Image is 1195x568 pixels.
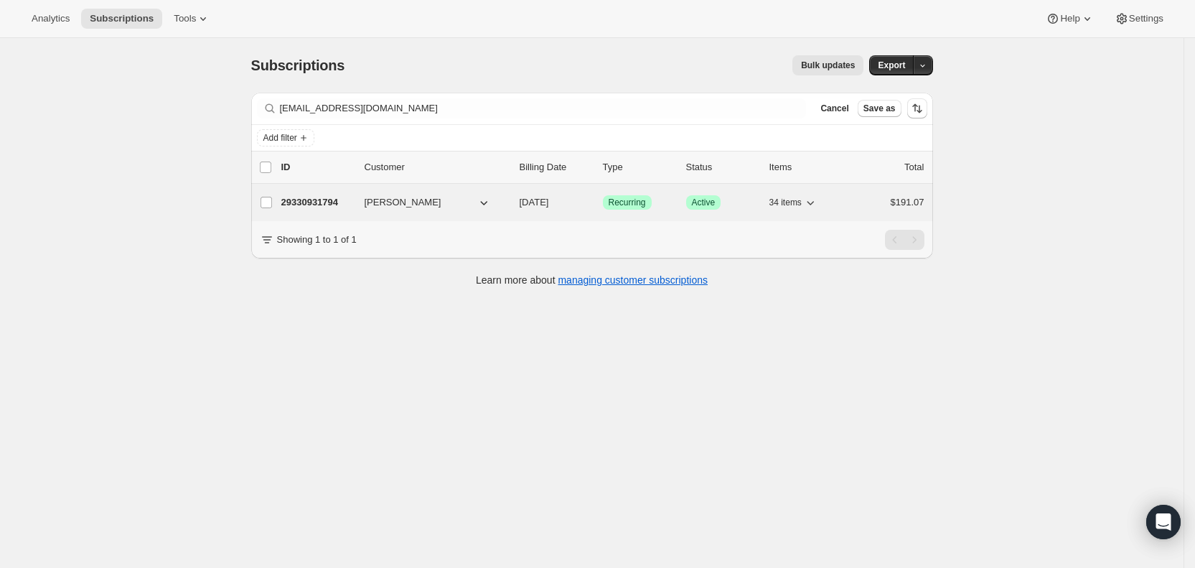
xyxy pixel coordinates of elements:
[1106,9,1172,29] button: Settings
[476,273,708,287] p: Learn more about
[1129,13,1163,24] span: Settings
[769,197,802,208] span: 34 items
[365,160,508,174] p: Customer
[257,129,314,146] button: Add filter
[769,192,817,213] button: 34 items
[277,233,357,247] p: Showing 1 to 1 of 1
[858,100,901,117] button: Save as
[603,160,675,174] div: Type
[251,57,345,73] span: Subscriptions
[81,9,162,29] button: Subscriptions
[609,197,646,208] span: Recurring
[263,132,297,144] span: Add filter
[769,160,841,174] div: Items
[32,13,70,24] span: Analytics
[815,100,854,117] button: Cancel
[907,98,927,118] button: Sort the results
[281,160,924,174] div: IDCustomerBilling DateTypeStatusItemsTotal
[174,13,196,24] span: Tools
[792,55,863,75] button: Bulk updates
[520,160,591,174] p: Billing Date
[356,191,500,214] button: [PERSON_NAME]
[869,55,914,75] button: Export
[1146,505,1181,539] div: Open Intercom Messenger
[1037,9,1102,29] button: Help
[165,9,219,29] button: Tools
[820,103,848,114] span: Cancel
[891,197,924,208] span: $191.07
[885,230,924,250] nav: Pagination
[878,60,905,71] span: Export
[23,9,78,29] button: Analytics
[281,160,353,174] p: ID
[365,195,441,210] span: [PERSON_NAME]
[692,197,716,208] span: Active
[904,160,924,174] p: Total
[801,60,855,71] span: Bulk updates
[520,197,549,208] span: [DATE]
[280,98,807,118] input: Filter subscribers
[686,160,758,174] p: Status
[281,192,924,213] div: 29330931794[PERSON_NAME][DATE]SuccessRecurringSuccessActive34 items$191.07
[863,103,896,114] span: Save as
[281,195,353,210] p: 29330931794
[558,274,708,286] a: managing customer subscriptions
[90,13,154,24] span: Subscriptions
[1060,13,1079,24] span: Help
